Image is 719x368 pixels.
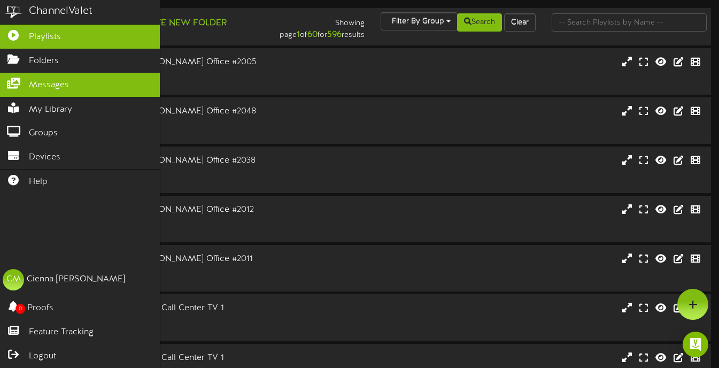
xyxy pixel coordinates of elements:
[43,56,308,68] div: AFCU Building #3 | [PERSON_NAME] Office #2005
[504,13,536,32] button: Clear
[3,269,24,290] div: CM
[29,176,48,188] span: Help
[123,17,230,30] button: Create New Folder
[43,302,308,315] div: [GEOGRAPHIC_DATA] #5 | Call Center TV 1
[297,30,300,40] strong: 1
[381,12,458,30] button: Filter By Group
[27,273,125,286] div: Cienna [PERSON_NAME]
[43,324,308,333] div: # 9963
[43,118,308,127] div: Landscape ( 16:9 )
[43,315,308,324] div: Landscape ( 16:9 )
[43,352,308,364] div: [GEOGRAPHIC_DATA] #5 | Call Center TV 1
[27,302,53,315] span: Proofs
[683,332,708,357] div: Open Intercom Messenger
[29,31,61,43] span: Playlists
[43,105,308,118] div: AFCU Building #3 | [PERSON_NAME] Office #2048
[29,127,58,140] span: Groups
[43,68,308,78] div: Landscape ( 16:9 )
[43,204,308,216] div: AFCU Building #3 | [PERSON_NAME] Office #2012
[29,350,56,363] span: Logout
[457,13,502,32] button: Search
[259,12,373,41] div: Showing page of for results
[43,274,308,283] div: # 9959
[43,176,308,185] div: # 9961
[43,265,308,274] div: Landscape ( 16:9 )
[307,30,318,40] strong: 60
[327,30,342,40] strong: 596
[29,55,59,67] span: Folders
[29,79,69,91] span: Messages
[43,216,308,225] div: Landscape ( 16:9 )
[16,304,25,314] span: 0
[43,155,308,167] div: AFCU Building #3 | [PERSON_NAME] Office #2038
[43,127,308,136] div: # 9962
[43,167,308,176] div: Landscape ( 16:9 )
[43,225,308,234] div: # 9960
[29,104,72,116] span: My Library
[29,151,60,164] span: Devices
[29,326,94,339] span: Feature Tracking
[43,78,308,87] div: # 9958
[43,253,308,265] div: AFCU Building #3 | [PERSON_NAME] Office #2011
[552,13,707,32] input: -- Search Playlists by Name --
[29,4,92,19] div: ChannelValet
